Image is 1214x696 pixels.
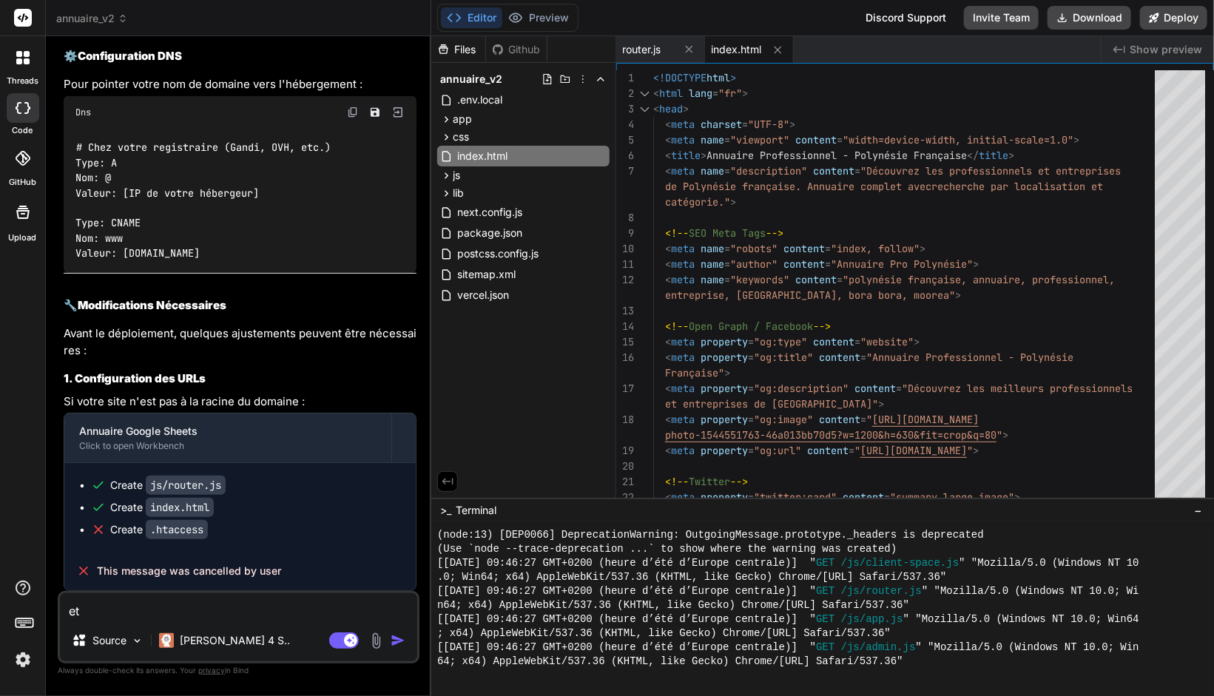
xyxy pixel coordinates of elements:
[860,413,866,426] span: =
[437,542,897,556] span: (Use `node --trace-deprecation ...` to show where the warning was created)
[110,500,214,515] div: Create
[854,382,896,395] span: content
[967,444,973,457] span: "
[616,443,634,459] div: 19
[748,335,754,348] span: =
[872,413,979,426] span: [URL][DOMAIN_NAME]
[748,490,754,504] span: =
[854,164,860,178] span: =
[616,474,634,490] div: 21
[79,440,377,452] div: Click to open Workbench
[914,335,920,348] span: >
[616,350,634,365] div: 16
[754,413,813,426] span: "og:image"
[849,444,854,457] span: =
[903,612,1139,626] span: " "Mozilla/5.0 (Windows NT 10.0; Win64
[665,428,961,442] span: photo-1544551763-46a013bb70d5?w=1200&h=630&fit=cro
[730,164,807,178] span: "description"
[920,242,925,255] span: >
[860,444,967,457] span: [URL][DOMAIN_NAME]
[783,257,825,271] span: content
[616,272,634,288] div: 12
[1194,503,1202,518] span: −
[841,556,960,570] span: /js/client-space.js
[616,86,634,101] div: 2
[431,42,485,57] div: Files
[437,528,984,542] span: (node:13) [DEP0066] DeprecationWarning: OutgoingMessage.prototype._headers is deprecated
[456,286,510,304] span: vercel.json
[665,195,730,209] span: catégorie."
[754,490,837,504] span: "twitter:card"
[659,87,683,100] span: html
[689,320,813,333] span: Open Graph / Facebook
[813,320,831,333] span: -->
[707,71,730,84] span: html
[789,118,795,131] span: >
[616,257,634,272] div: 11
[616,148,634,163] div: 6
[146,498,214,517] code: index.html
[616,334,634,350] div: 15
[665,351,671,364] span: <
[665,320,689,333] span: <!--
[671,335,695,348] span: meta
[616,132,634,148] div: 5
[616,226,634,241] div: 9
[75,140,331,260] code: # Chez votre registraire (Gandi, OVH, etc.) Type: A Nom: @ Valeur: [IP de votre hébergeur] Type: ...
[730,257,778,271] span: "author"
[701,164,724,178] span: name
[979,149,1008,162] span: title
[456,224,524,242] span: package.json
[837,133,843,146] span: =
[825,257,831,271] span: =
[437,655,903,669] span: 64; x64) AppleWebKit/537.36 (KHTML, like Gecko) Chrome/[URL] Safari/537.36"
[616,459,634,474] div: 20
[724,164,730,178] span: =
[453,168,460,183] span: js
[437,570,947,584] span: .0; Win64; x64) AppleWebKit/537.36 (KHTML, like Gecko) Chrome/[URL] Safari/537.36"
[701,257,724,271] span: name
[742,87,748,100] span: >
[64,413,391,462] button: Annuaire Google SheetsClick to open Workbench
[754,351,813,364] span: "og:title"
[671,413,695,426] span: meta
[816,612,834,626] span: GET
[437,626,891,641] span: ; x64) AppleWebKit/537.36 (KHTML, like Gecko) Chrome/[URL] Safari/537.36"
[180,633,290,648] p: [PERSON_NAME] 4 S..
[616,70,634,86] div: 1
[440,503,451,518] span: >_
[701,242,724,255] span: name
[456,245,540,263] span: postcss.config.js
[616,303,634,319] div: 13
[635,101,655,117] div: Click to collapse the range.
[854,335,860,348] span: =
[9,176,36,189] label: GitHub
[75,107,91,118] span: Dns
[486,42,547,57] div: Github
[754,382,849,395] span: "og:description"
[748,413,754,426] span: =
[973,257,979,271] span: >
[616,319,634,334] div: 14
[665,273,671,286] span: <
[997,428,1002,442] span: "
[665,288,955,302] span: entreprise, [GEOGRAPHIC_DATA], bora bora, moorea"
[816,641,834,655] span: GET
[689,226,766,240] span: SEO Meta Tags
[79,424,377,439] div: Annuaire Google Sheets
[955,288,961,302] span: >
[159,633,174,648] img: Claude 4 Sonnet
[860,164,1121,178] span: "Découvrez les professionnels et entreprises
[730,475,748,488] span: -->
[441,7,502,28] button: Editor
[456,503,496,518] span: Terminal
[665,180,931,193] span: de Polynésie française. Annuaire complet avec
[825,242,831,255] span: =
[665,475,689,488] span: <!--
[701,118,742,131] span: charset
[742,118,748,131] span: =
[665,118,671,131] span: <
[701,335,748,348] span: property
[456,266,517,283] span: sitemap.xml
[665,226,689,240] span: <!--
